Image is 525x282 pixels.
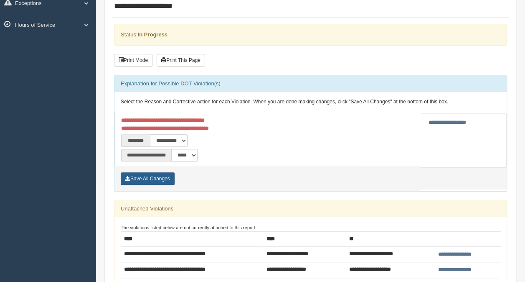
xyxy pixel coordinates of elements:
[114,54,152,67] button: Print Mode
[114,24,507,45] div: Status:
[157,54,205,67] button: Print This Page
[114,75,507,92] div: Explanation for Possible DOT Violation(s)
[114,200,507,217] div: Unattached Violations
[137,31,167,38] strong: In Progress
[114,92,507,112] div: Select the Reason and Corrective action for each Violation. When you are done making changes, cli...
[121,172,175,185] button: Save
[121,225,256,230] small: The violations listed below are not currently attached to this report:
